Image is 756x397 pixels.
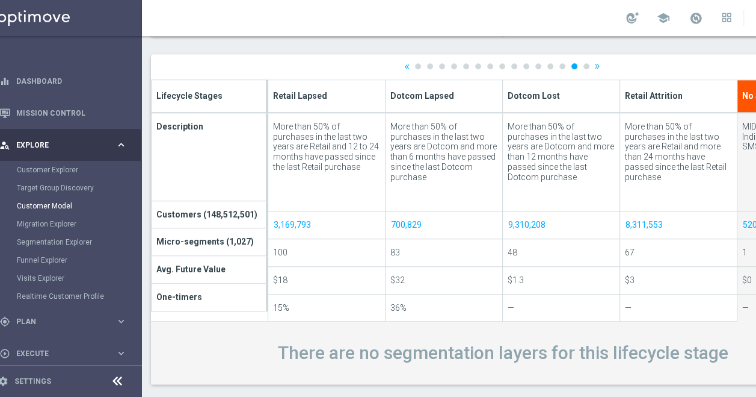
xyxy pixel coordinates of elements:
[17,179,141,197] div: Target Group Discovery
[17,183,111,193] a: Target Group Discovery
[17,201,111,211] a: Customer Model
[152,283,268,311] td: One-timers
[273,218,312,231] a: 3,169,793
[273,275,380,286] div: $18
[14,378,51,385] a: Settings
[390,89,454,101] span: Dotcom Lapsed
[115,316,127,327] i: keyboard_arrow_right
[390,218,422,231] a: 700,829
[535,63,541,69] a: 11
[508,303,615,313] div: —
[16,65,127,97] a: Dashboard
[625,218,663,231] a: 8,311,553
[463,63,469,69] a: 5
[657,11,670,25] span: school
[415,63,421,69] a: 1
[499,63,505,69] a: 8
[17,237,111,247] a: Segmentation Explorer
[152,256,268,284] td: Avg. Future Value
[17,165,111,175] a: Customer Explorer
[390,248,497,258] div: 83
[508,218,546,231] a: 9,310,208
[16,318,115,325] span: Plan
[17,251,141,269] div: Funnel Explorer
[511,63,517,69] a: 9
[523,63,529,69] a: 10
[427,63,433,69] a: 2
[475,63,481,69] a: 6
[273,303,380,313] div: 15%
[508,89,560,101] span: Dotcom Lost
[390,303,497,313] div: 36%
[508,122,615,183] div: More than 50% of purchases in the last two years are Dotcom and more than 12 months have passed s...
[16,97,127,129] a: Mission Control
[17,197,141,215] div: Customer Model
[17,233,141,251] div: Segmentation Explorer
[559,63,565,69] a: 13
[625,89,683,101] span: Retail Attrition
[439,63,445,69] a: 3
[152,201,268,228] td: Customers (148,512,501)
[115,348,127,359] i: keyboard_arrow_right
[390,122,497,183] div: More than 50% of purchases in the last two years are Dotcom and more than 6 months have passed si...
[17,274,111,283] a: Visits Explorer
[625,303,732,313] div: —
[390,275,497,286] div: $32
[625,248,732,258] div: 67
[594,62,600,70] a: »
[17,219,111,229] a: Migration Explorer
[17,287,141,305] div: Realtime Customer Profile
[152,113,268,201] td: Description
[17,269,141,287] div: Visits Explorer
[508,248,615,258] div: 48
[625,122,732,183] div: More than 50% of purchases in the last two years are Retail and more than 24 months have passed s...
[451,63,457,69] a: 4
[404,62,410,70] a: «
[17,292,111,301] a: Realtime Customer Profile
[547,63,553,69] a: 12
[115,139,127,151] i: keyboard_arrow_right
[571,63,577,69] a: 14
[16,350,115,357] span: Execute
[625,275,732,286] div: $3
[583,63,589,69] a: 15
[152,228,268,256] td: Micro-segments (1,027)
[273,248,380,258] div: 100
[273,122,380,172] div: More than 50% of purchases in the last two years are Retail and 12 to 24 months have passed since...
[508,275,615,286] div: $1.3
[156,89,223,101] span: Lifecycle Stages
[17,215,141,233] div: Migration Explorer
[17,255,111,265] a: Funnel Explorer
[17,161,141,179] div: Customer Explorer
[273,89,327,101] span: Retail Lapsed
[16,142,115,149] span: Explore
[487,63,493,69] a: 7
